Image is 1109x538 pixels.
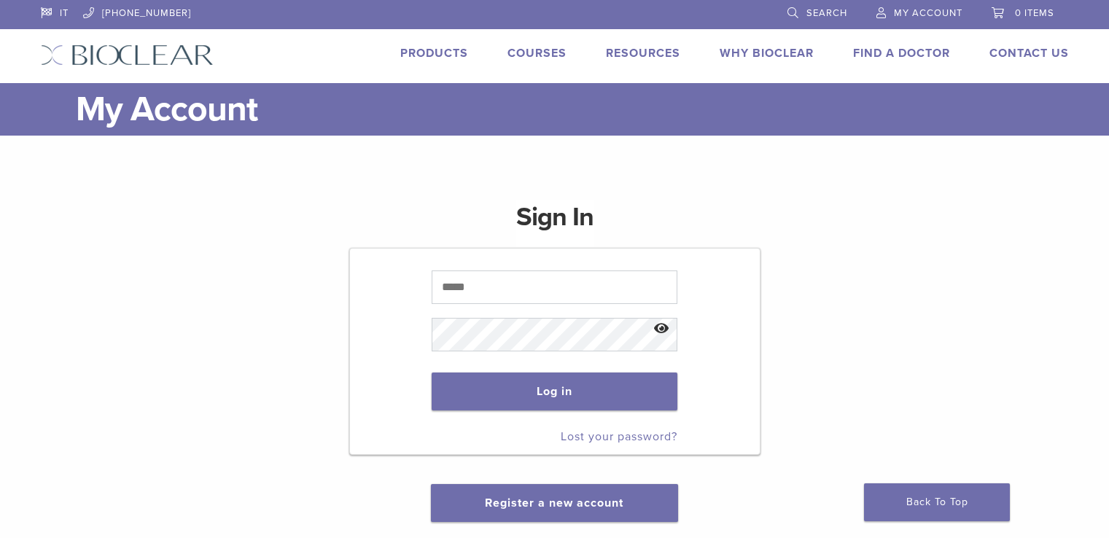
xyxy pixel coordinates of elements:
[864,483,1010,521] a: Back To Top
[507,46,567,61] a: Courses
[720,46,814,61] a: Why Bioclear
[432,373,677,410] button: Log in
[431,484,677,522] button: Register a new account
[646,311,677,348] button: Show password
[806,7,847,19] span: Search
[485,496,623,510] a: Register a new account
[400,46,468,61] a: Products
[606,46,680,61] a: Resources
[1015,7,1054,19] span: 0 items
[853,46,950,61] a: Find A Doctor
[76,83,1069,136] h1: My Account
[516,200,594,246] h1: Sign In
[561,429,677,444] a: Lost your password?
[41,44,214,66] img: Bioclear
[989,46,1069,61] a: Contact Us
[894,7,962,19] span: My Account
